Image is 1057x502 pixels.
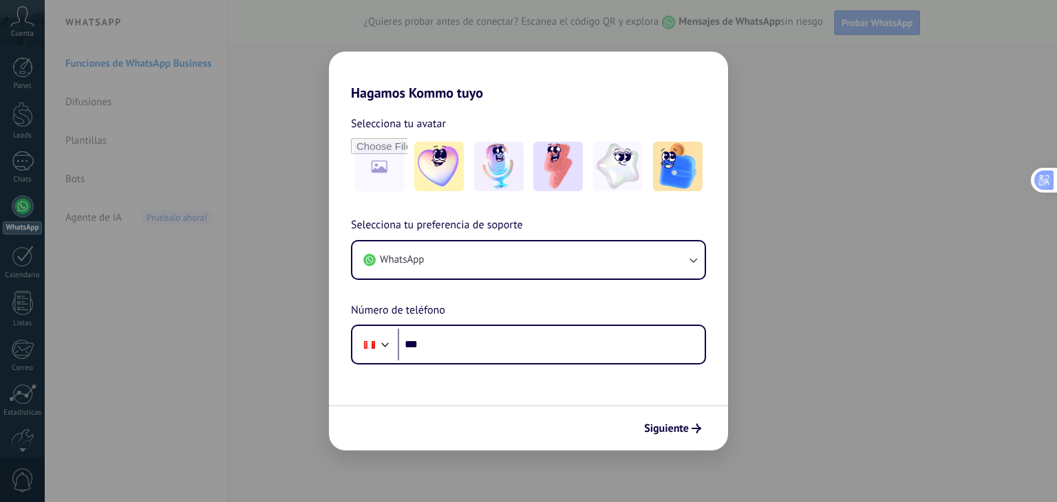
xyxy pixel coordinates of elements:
[356,330,383,359] div: Peru: + 51
[380,253,424,267] span: WhatsApp
[593,142,643,191] img: -4.jpeg
[351,217,523,234] span: Selecciona tu preferencia de soporte
[352,241,705,279] button: WhatsApp
[474,142,524,191] img: -2.jpeg
[533,142,583,191] img: -3.jpeg
[351,115,446,133] span: Selecciona tu avatar
[414,142,464,191] img: -1.jpeg
[644,424,689,433] span: Siguiente
[329,52,728,101] h2: Hagamos Kommo tuyo
[653,142,703,191] img: -5.jpeg
[351,302,445,320] span: Número de teléfono
[638,417,707,440] button: Siguiente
